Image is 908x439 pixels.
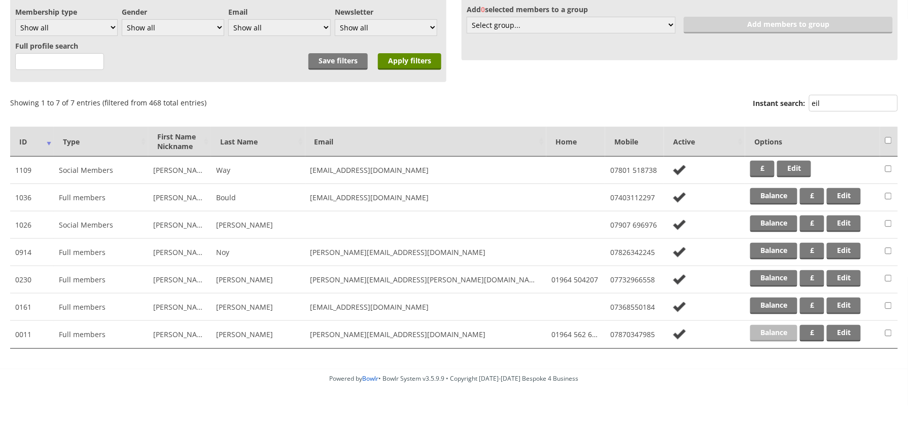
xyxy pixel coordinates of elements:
[148,321,211,348] td: [PERSON_NAME]
[148,239,211,266] td: [PERSON_NAME]
[305,184,547,211] td: [EMAIL_ADDRESS][DOMAIN_NAME]
[750,215,797,232] a: Balance
[148,184,211,211] td: [PERSON_NAME]
[10,184,54,211] td: 1036
[211,184,305,211] td: Bould
[605,321,664,348] td: 07870347985
[335,7,437,17] label: Newsletter
[211,211,305,239] td: [PERSON_NAME]
[810,218,814,228] strong: £
[750,298,797,314] a: Balance
[211,157,305,184] td: Way
[810,273,814,282] strong: £
[308,53,368,70] a: Save filters
[305,157,547,184] td: [EMAIL_ADDRESS][DOMAIN_NAME]
[750,188,797,205] a: Balance
[148,127,211,157] th: First NameNickname: activate to sort column ascending
[148,157,211,184] td: [PERSON_NAME]
[800,188,824,205] a: £
[54,239,148,266] td: Full members
[15,41,78,51] label: Full profile search
[605,266,664,294] td: 07732966558
[753,95,898,114] label: Instant search:
[211,266,305,294] td: [PERSON_NAME]
[54,184,148,211] td: Full members
[305,294,547,321] td: [EMAIL_ADDRESS][DOMAIN_NAME]
[305,321,547,348] td: [PERSON_NAME][EMAIL_ADDRESS][DOMAIN_NAME]
[54,157,148,184] td: Social Members
[745,127,880,157] th: Options
[827,325,861,342] a: Edit
[54,294,148,321] td: Full members
[148,211,211,239] td: [PERSON_NAME]
[810,245,814,255] strong: £
[669,218,690,231] img: no
[669,191,690,204] img: no
[664,127,745,157] th: Active: activate to sort column ascending
[605,184,664,211] td: 07403112297
[54,211,148,239] td: Social Members
[605,294,664,321] td: 07368550184
[669,328,690,341] img: no
[148,294,211,321] td: [PERSON_NAME]
[750,243,797,260] a: Balance
[800,325,824,342] a: £
[810,191,814,200] strong: £
[605,239,664,266] td: 07826342245
[54,127,148,157] th: Type: activate to sort column ascending
[809,95,898,112] input: Instant search:
[827,270,861,287] a: Edit
[305,239,547,266] td: [PERSON_NAME][EMAIL_ADDRESS][DOMAIN_NAME]
[211,127,305,157] th: Last Name: activate to sort column ascending
[54,266,148,294] td: Full members
[10,321,54,348] td: 0011
[800,243,824,260] a: £
[54,321,148,348] td: Full members
[800,215,824,232] a: £
[211,321,305,348] td: [PERSON_NAME]
[378,53,441,70] input: Apply filters
[827,298,861,314] a: Edit
[10,294,54,321] td: 0161
[810,327,814,337] strong: £
[605,157,664,184] td: 07801 518738
[605,211,664,239] td: 07907 696976
[211,294,305,321] td: [PERSON_NAME]
[228,7,331,17] label: Email
[211,239,305,266] td: Noy
[760,163,764,173] strong: £
[800,270,824,287] a: £
[10,157,54,184] td: 1109
[669,301,690,313] img: no
[800,298,824,314] a: £
[122,7,224,17] label: Gender
[827,188,861,205] a: Edit
[750,325,797,342] a: Balance
[750,161,775,177] a: £
[777,161,811,177] a: Edit
[669,246,690,259] img: no
[669,164,690,176] img: no
[546,266,605,294] td: 01964 504207
[750,270,797,287] a: Balance
[10,239,54,266] td: 0914
[467,5,893,14] label: Add selected members to a group
[605,127,664,157] th: Mobile
[10,211,54,239] td: 1026
[305,266,547,294] td: [PERSON_NAME][EMAIL_ADDRESS][PERSON_NAME][DOMAIN_NAME]
[305,127,547,157] th: Email: activate to sort column ascending
[10,127,54,157] th: ID: activate to sort column ascending
[546,127,605,157] th: Home
[481,5,485,14] span: 0
[10,266,54,294] td: 0230
[546,321,605,348] td: 01964 562 659
[827,215,861,232] a: Edit
[363,374,379,383] a: Bowlr
[15,7,118,17] label: Membership type
[15,53,104,70] input: 3 characters minimum
[148,266,211,294] td: [PERSON_NAME]
[10,92,206,107] div: Showing 1 to 7 of 7 entries (filtered from 468 total entries)
[827,243,861,260] a: Edit
[810,300,814,310] strong: £
[330,374,579,383] span: Powered by • Bowlr System v3.5.9.9 • Copyright [DATE]-[DATE] Bespoke 4 Business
